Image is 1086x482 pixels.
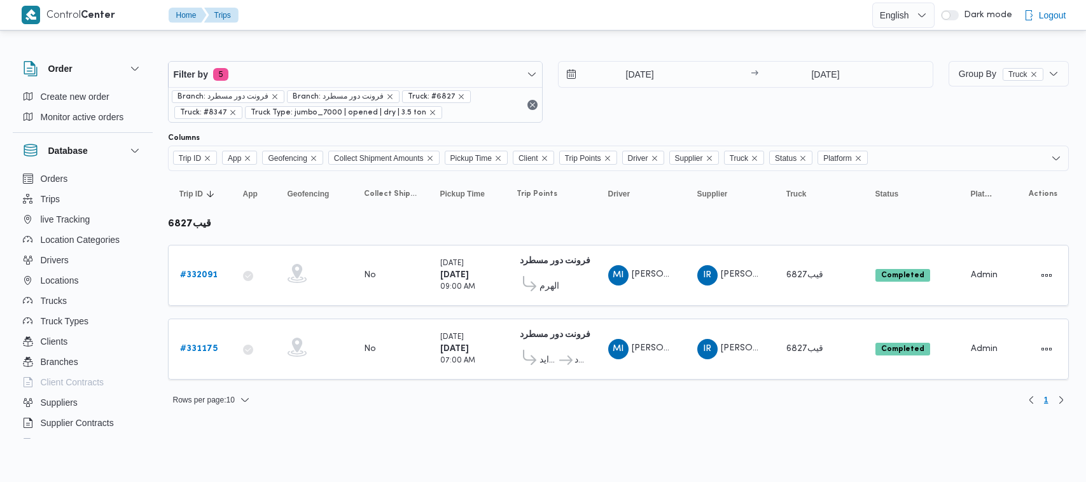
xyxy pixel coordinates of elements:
[1039,392,1054,408] button: Page 1 of 1
[282,184,346,204] button: Geofencing
[949,61,1069,86] button: Group ByTruckremove selected entity
[41,273,79,288] span: Locations
[440,334,464,341] small: [DATE]
[18,291,148,311] button: Trucks
[262,151,323,165] span: Geofencing
[41,109,124,125] span: Monitor active orders
[971,189,994,199] span: Platform
[520,331,590,339] b: فرونت دور مسطرد
[18,250,148,270] button: Drivers
[18,392,148,413] button: Suppliers
[818,151,868,165] span: Platform
[519,151,538,165] span: Client
[204,155,211,162] button: Remove Trip ID from selection in this group
[408,91,455,102] span: Truck: #6827
[328,151,440,165] span: Collect Shipment Amounts
[229,109,237,116] button: remove selected entity
[751,155,758,162] button: Remove Truck from selection in this group
[251,107,426,118] span: Truck Type: jumbo_7000 | opened | dry | 3.5 ton
[13,431,53,469] iframe: chat widget
[1036,265,1057,286] button: Actions
[41,313,88,329] span: Truck Types
[18,372,148,392] button: Client Contracts
[168,133,200,143] label: Columns
[244,155,251,162] button: Remove App from selection in this group
[875,269,930,282] span: Completed
[429,109,436,116] button: remove selected entity
[494,155,502,162] button: Remove Pickup Time from selection in this group
[769,151,812,165] span: Status
[697,339,718,359] div: Ibrahem Rmdhan Ibrahem Athman AbobIsha
[41,232,120,247] span: Location Categories
[402,90,471,103] span: Truck: #6827
[881,272,924,279] b: Completed
[971,271,998,279] span: Admin
[565,151,601,165] span: Trip Points
[238,184,270,204] button: App
[18,209,148,230] button: live Tracking
[1036,339,1057,359] button: Actions
[608,189,630,199] span: Driver
[243,189,258,199] span: App
[440,271,469,279] b: [DATE]
[172,90,284,103] span: Branch: فرونت دور مسطرد
[18,413,148,433] button: Supplier Contracts
[173,151,218,165] span: Trip ID
[613,265,623,286] span: MI
[18,189,148,209] button: Trips
[1029,189,1057,199] span: Actions
[180,345,218,353] b: # 331175
[632,344,779,352] span: [PERSON_NAME] [PERSON_NAME]
[697,265,718,286] div: Ibrahem Rmdhan Ibrahem Athman AbobIsha
[18,331,148,352] button: Clients
[1003,68,1043,81] span: Truck
[268,151,307,165] span: Geofencing
[179,189,203,199] span: Trip ID; Sorted in descending order
[604,155,611,162] button: Remove Trip Points from selection in this group
[222,151,257,165] span: App
[721,344,896,352] span: [PERSON_NAME][DATE] [PERSON_NAME]
[41,395,78,410] span: Suppliers
[386,93,394,100] button: remove selected entity
[287,90,400,103] span: Branch: فرونت دور مسطرد
[245,106,442,119] span: Truck Type: jumbo_7000 | opened | dry | 3.5 ton
[41,252,69,268] span: Drivers
[174,106,242,119] span: Truck: #8347
[692,184,769,204] button: Supplier
[271,93,279,100] button: remove selected entity
[440,284,475,291] small: 09:00 AM
[310,155,317,162] button: Remove Geofencing from selection in this group
[41,89,109,104] span: Create new order
[180,341,218,357] a: #331175
[440,189,485,199] span: Pickup Time
[613,339,623,359] span: MI
[179,151,202,165] span: Trip ID
[781,184,858,204] button: Truck
[541,155,548,162] button: Remove Client from selection in this group
[18,107,148,127] button: Monitor active orders
[971,345,998,353] span: Admin
[959,69,1043,79] span: Group By Truck
[41,212,90,227] span: live Tracking
[540,353,557,368] span: قسم الشيخ زايد
[854,155,862,162] button: Remove Platform from selection in this group
[669,151,719,165] span: Supplier
[697,189,728,199] span: Supplier
[520,257,590,265] b: فرونت دور مسطرد
[525,97,540,113] button: Remove
[41,436,73,451] span: Devices
[41,375,104,390] span: Client Contracts
[513,151,554,165] span: Client
[651,155,658,162] button: Remove Driver from selection in this group
[41,334,68,349] span: Clients
[293,91,384,102] span: Branch: فرونت دور مسطرد
[435,184,499,204] button: Pickup Time
[574,353,585,368] span: فرونت دور مسطرد
[786,271,823,279] span: قيب6827
[799,155,807,162] button: Remove Status from selection in this group
[724,151,765,165] span: Truck
[608,265,629,286] div: Mahmood Ibrahem Saaid Ibrahem
[966,184,999,204] button: Platform
[675,151,703,165] span: Supplier
[23,143,143,158] button: Database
